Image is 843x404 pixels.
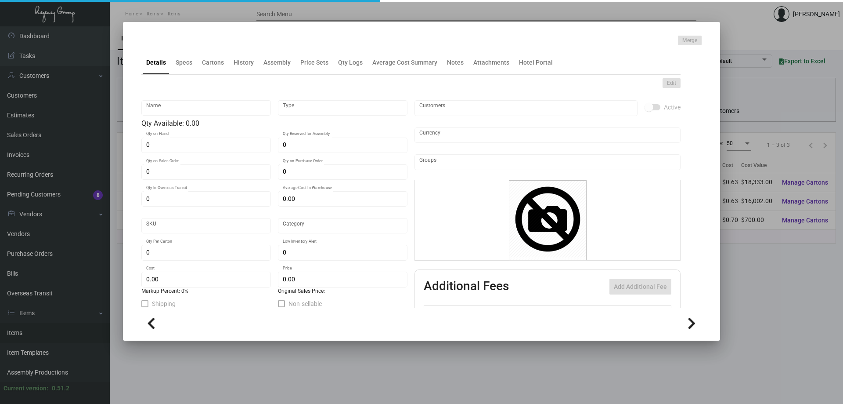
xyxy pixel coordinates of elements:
button: Add Additional Fee [609,279,671,295]
div: Price Sets [300,58,328,67]
div: Qty Logs [338,58,363,67]
th: Cost [549,306,585,321]
div: Notes [447,58,464,67]
button: Edit [663,78,681,88]
div: Average Cost Summary [372,58,437,67]
button: Merge [678,36,702,45]
div: Attachments [473,58,509,67]
th: Active [424,306,451,321]
th: Price type [621,306,661,321]
span: Non-sellable [288,298,322,309]
div: Details [146,58,166,67]
span: Merge [682,37,697,44]
div: History [234,58,254,67]
div: Assembly [263,58,291,67]
span: Edit [667,80,676,87]
div: Current version: [4,384,48,393]
th: Price [585,306,621,321]
div: Cartons [202,58,224,67]
span: Shipping [152,298,176,309]
span: Add Additional Fee [614,283,667,290]
div: 0.51.2 [52,384,69,393]
span: Active [664,102,681,113]
div: Hotel Portal [519,58,553,67]
th: Type [450,306,549,321]
div: Specs [176,58,192,67]
input: Add new.. [419,159,676,166]
div: Qty Available: 0.00 [141,118,407,129]
h2: Additional Fees [424,279,509,295]
input: Add new.. [419,105,633,112]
